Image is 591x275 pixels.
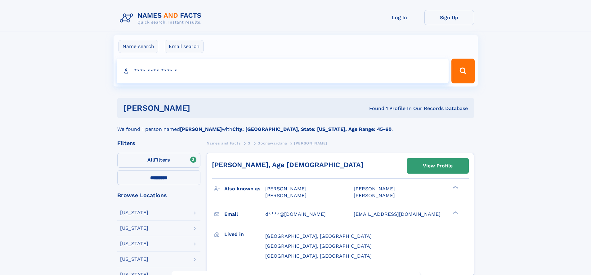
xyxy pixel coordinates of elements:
[265,233,372,239] span: [GEOGRAPHIC_DATA], [GEOGRAPHIC_DATA]
[117,118,474,133] div: We found 1 person named with .
[354,193,395,198] span: [PERSON_NAME]
[248,141,251,145] span: G
[257,139,287,147] a: Goonawardana
[224,229,265,240] h3: Lived in
[120,257,148,262] div: [US_STATE]
[123,104,280,112] h1: [PERSON_NAME]
[451,59,474,83] button: Search Button
[265,193,307,198] span: [PERSON_NAME]
[265,186,307,192] span: [PERSON_NAME]
[248,139,251,147] a: G
[120,241,148,246] div: [US_STATE]
[224,184,265,194] h3: Also known as
[257,141,287,145] span: Goonawardana
[375,10,424,25] a: Log In
[120,226,148,231] div: [US_STATE]
[265,243,372,249] span: [GEOGRAPHIC_DATA], [GEOGRAPHIC_DATA]
[354,211,441,217] span: [EMAIL_ADDRESS][DOMAIN_NAME]
[119,40,158,53] label: Name search
[451,211,459,215] div: ❯
[147,157,154,163] span: All
[117,193,200,198] div: Browse Locations
[207,139,241,147] a: Names and Facts
[280,105,468,112] div: Found 1 Profile In Our Records Database
[224,209,265,220] h3: Email
[407,158,468,173] a: View Profile
[117,10,207,27] img: Logo Names and Facts
[117,140,200,146] div: Filters
[354,186,395,192] span: [PERSON_NAME]
[424,10,474,25] a: Sign Up
[117,153,200,168] label: Filters
[120,210,148,215] div: [US_STATE]
[212,161,363,169] a: [PERSON_NAME], Age [DEMOGRAPHIC_DATA]
[423,159,453,173] div: View Profile
[180,126,222,132] b: [PERSON_NAME]
[451,185,459,189] div: ❯
[232,126,392,132] b: City: [GEOGRAPHIC_DATA], State: [US_STATE], Age Range: 45-60
[265,253,372,259] span: [GEOGRAPHIC_DATA], [GEOGRAPHIC_DATA]
[165,40,204,53] label: Email search
[117,59,449,83] input: search input
[294,141,327,145] span: [PERSON_NAME]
